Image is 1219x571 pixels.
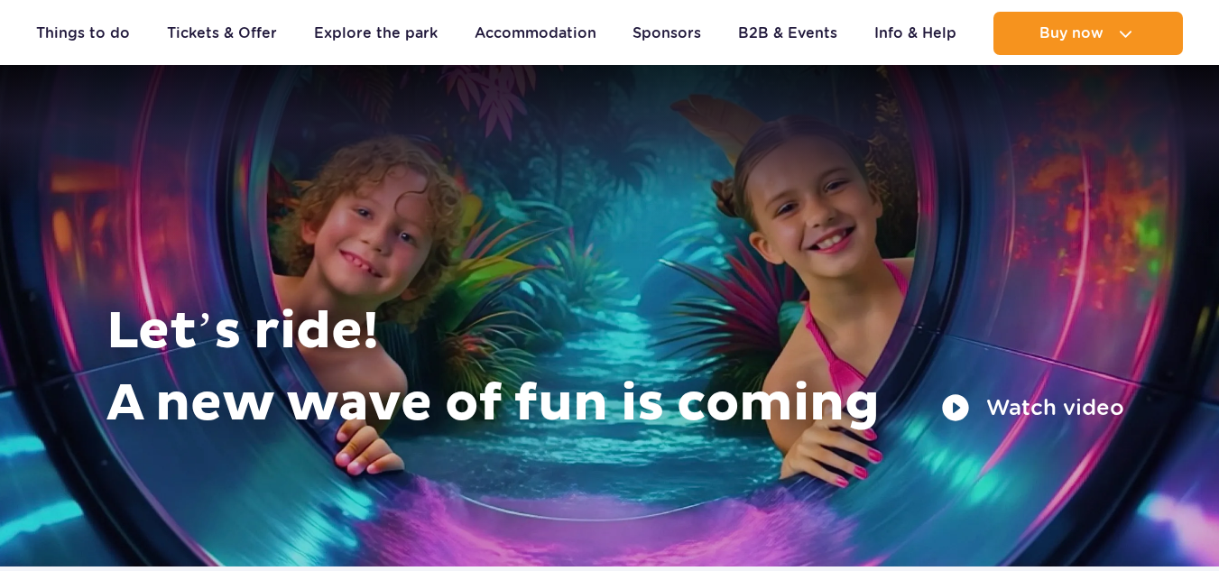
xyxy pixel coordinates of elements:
[993,12,1183,55] button: Buy now
[1039,25,1104,41] span: Buy now
[475,12,596,55] a: Accommodation
[941,393,1124,422] button: Watch video
[874,12,956,55] a: Info & Help
[633,12,701,55] a: Sponsors
[167,12,277,55] a: Tickets & Offer
[738,12,837,55] a: B2B & Events
[106,296,1124,440] h1: Let’s ride! A new wave of fun is coming
[314,12,438,55] a: Explore the park
[36,12,130,55] a: Things to do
